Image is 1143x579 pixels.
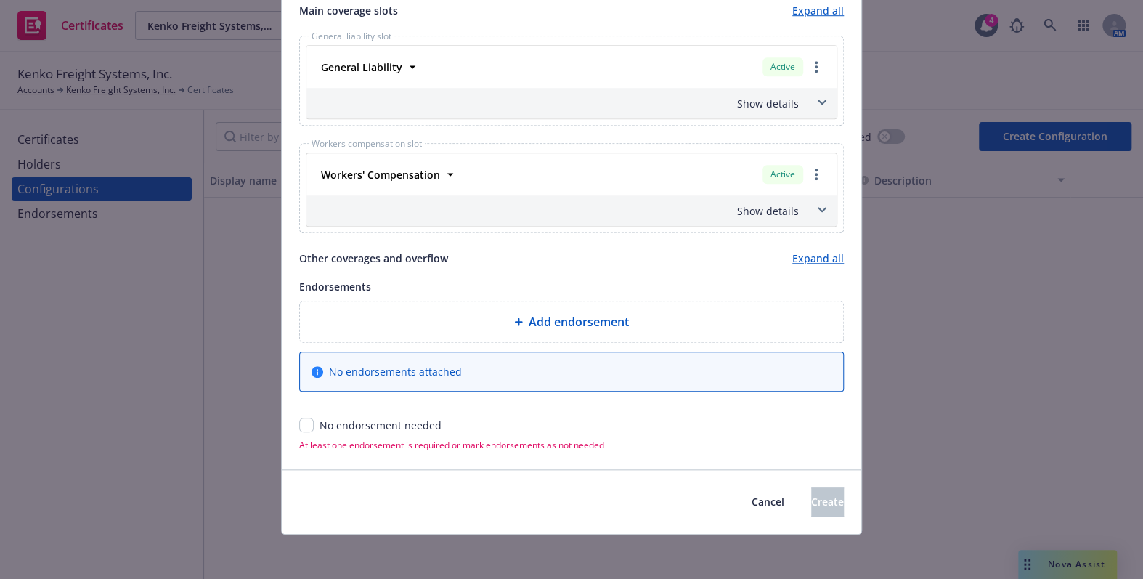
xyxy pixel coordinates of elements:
[768,168,797,181] span: Active
[811,495,844,509] span: Create
[792,251,844,266] a: Expand all
[306,195,837,226] div: Show details
[808,58,825,76] a: more
[306,88,837,118] div: Show details
[299,439,844,451] span: At least one endorsement is required or mark endorsements as not needed
[299,301,844,343] div: Add endorsement
[299,251,448,266] span: Other coverages and overflow
[728,487,808,517] button: Cancel
[808,166,825,183] a: more
[768,60,797,73] span: Active
[309,96,799,111] div: Show details
[309,203,799,219] div: Show details
[299,280,371,293] span: Endorsements
[529,313,629,331] span: Add endorsement
[309,32,394,41] span: General liability slot
[309,139,425,148] span: Workers compensation slot
[752,495,784,509] span: Cancel
[811,487,844,517] button: Create
[321,60,402,74] strong: General Liability
[792,3,844,18] a: Expand all
[299,3,398,18] span: Main coverage slots
[321,168,440,182] strong: Workers' Compensation
[329,364,462,379] span: No endorsements attached
[320,418,442,433] div: No endorsement needed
